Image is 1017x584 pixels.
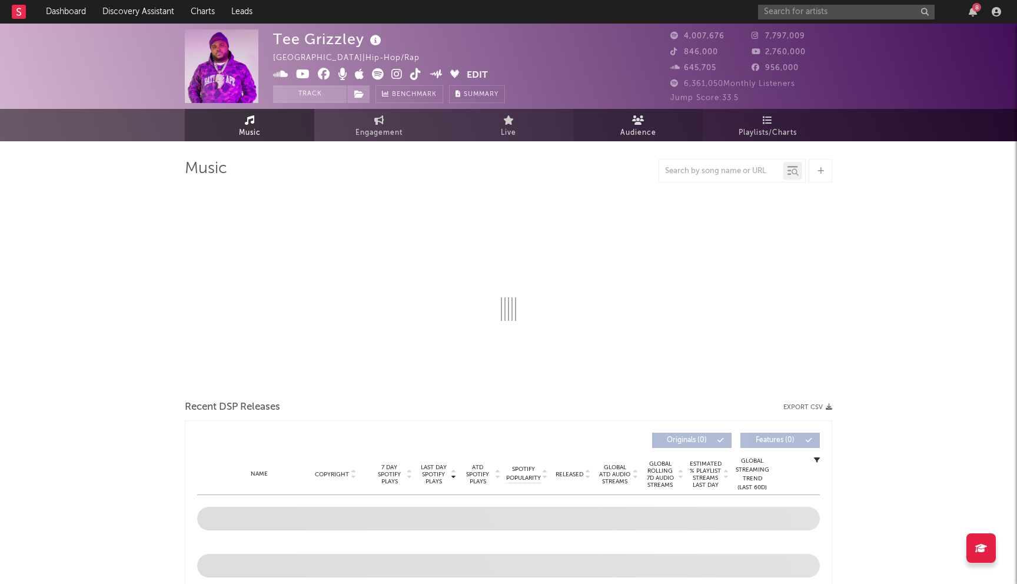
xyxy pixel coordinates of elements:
span: Audience [620,126,656,140]
a: Music [185,109,314,141]
button: Features(0) [740,433,820,448]
button: Track [273,85,347,103]
span: Live [501,126,516,140]
a: Playlists/Charts [703,109,832,141]
span: 956,000 [752,64,799,72]
span: 2,760,000 [752,48,806,56]
span: Summary [464,91,498,98]
a: Live [444,109,573,141]
input: Search by song name or URL [659,167,783,176]
button: Originals(0) [652,433,732,448]
span: 645,705 [670,64,716,72]
div: Global Streaming Trend (Last 60D) [734,457,770,492]
a: Audience [573,109,703,141]
span: Jump Score: 33.5 [670,94,739,102]
span: 4,007,676 [670,32,724,40]
span: Estimated % Playlist Streams Last Day [689,460,722,489]
button: Summary [449,85,505,103]
span: Playlists/Charts [739,126,797,140]
a: Engagement [314,109,444,141]
span: Last Day Spotify Plays [418,464,449,485]
span: 846,000 [670,48,718,56]
button: Edit [467,68,488,83]
span: 6,361,050 Monthly Listeners [670,80,795,88]
span: 7,797,009 [752,32,805,40]
span: Engagement [355,126,403,140]
span: Music [239,126,261,140]
div: Tee Grizzley [273,29,384,49]
span: 7 Day Spotify Plays [374,464,405,485]
span: Recent DSP Releases [185,400,280,414]
span: Global Rolling 7D Audio Streams [644,460,676,489]
button: Export CSV [783,404,832,411]
span: Released [556,471,583,478]
div: 8 [972,3,981,12]
span: Global ATD Audio Streams [599,464,631,485]
span: Features ( 0 ) [748,437,802,444]
span: ATD Spotify Plays [462,464,493,485]
span: Spotify Popularity [506,465,541,483]
button: 8 [969,7,977,16]
a: Benchmark [375,85,443,103]
span: Benchmark [392,88,437,102]
input: Search for artists [758,5,935,19]
div: Name [221,470,298,479]
span: Originals ( 0 ) [660,437,714,444]
div: [GEOGRAPHIC_DATA] | Hip-Hop/Rap [273,51,433,65]
span: Copyright [315,471,349,478]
